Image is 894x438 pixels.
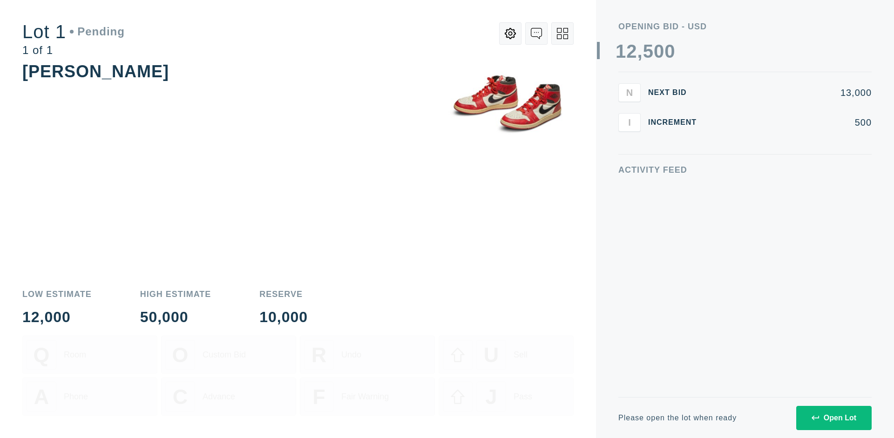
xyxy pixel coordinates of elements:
div: 2 [626,42,637,61]
div: Increment [648,119,704,126]
span: N [626,87,633,98]
div: 50,000 [140,310,211,324]
div: [PERSON_NAME] [22,62,169,81]
div: Pending [70,26,125,37]
span: I [628,117,631,128]
button: Open Lot [796,406,872,430]
button: N [618,83,641,102]
div: Lot 1 [22,22,125,41]
div: Activity Feed [618,166,872,174]
button: I [618,113,641,132]
div: 12,000 [22,310,92,324]
div: , [637,42,643,228]
div: 1 of 1 [22,45,125,56]
div: 0 [654,42,664,61]
div: 500 [711,118,872,127]
div: 0 [664,42,675,61]
div: 1 [616,42,626,61]
div: Low Estimate [22,290,92,298]
div: 13,000 [711,88,872,97]
div: 5 [643,42,654,61]
div: Open Lot [812,414,856,422]
div: Opening bid - USD [618,22,872,31]
div: Please open the lot when ready [618,414,737,422]
div: Next Bid [648,89,704,96]
div: 10,000 [259,310,308,324]
div: High Estimate [140,290,211,298]
div: Reserve [259,290,308,298]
